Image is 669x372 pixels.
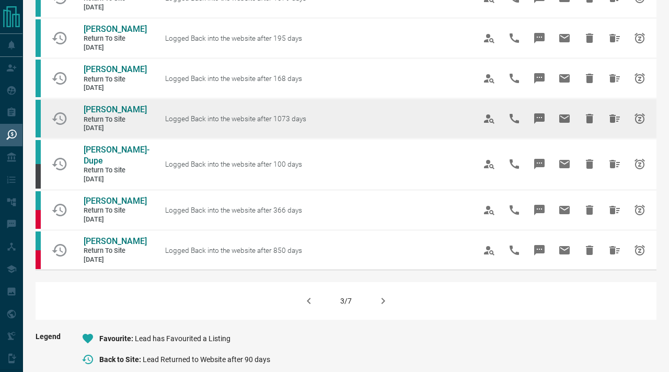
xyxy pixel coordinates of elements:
div: condos.ca [36,231,41,250]
span: Hide All from Sam Beattie [602,197,627,223]
a: [PERSON_NAME] [84,196,146,207]
span: [PERSON_NAME] [84,24,147,34]
span: Return to Site [84,247,146,255]
span: [DATE] [84,43,146,52]
span: Message [527,152,552,177]
span: Email [552,238,577,263]
span: Favourite [99,334,135,343]
span: [DATE] [84,255,146,264]
span: Logged Back into the website after 100 days [165,160,302,168]
span: Hide [577,106,602,131]
span: Hide All from Julia Ballerio-Dupe [602,152,627,177]
span: Logged Back into the website after 168 days [165,74,302,83]
span: Logged Back into the website after 366 days [165,206,302,214]
div: mrloft.ca [36,164,41,188]
span: Snooze [627,197,652,223]
span: Hide All from Alberto Fung [602,66,627,91]
span: Hide [577,66,602,91]
span: Email [552,26,577,51]
div: property.ca [36,250,41,269]
span: Message [527,197,552,223]
span: Snooze [627,238,652,263]
div: condos.ca [36,60,41,97]
span: Hide [577,26,602,51]
span: View Profile [477,152,502,177]
span: View Profile [477,238,502,263]
span: Return to Site [84,166,146,175]
span: Message [527,238,552,263]
span: [PERSON_NAME] [84,196,147,206]
span: [PERSON_NAME] [84,236,147,246]
div: condos.ca [36,140,41,164]
span: [DATE] [84,84,146,92]
span: Hide [577,152,602,177]
span: [PERSON_NAME] [84,104,147,114]
span: Back to Site [99,355,143,364]
span: Message [527,106,552,131]
span: Message [527,26,552,51]
span: Return to Site [84,75,146,84]
span: Email [552,66,577,91]
span: Email [552,197,577,223]
span: Logged Back into the website after 195 days [165,34,302,42]
span: Lead has Favourited a Listing [135,334,230,343]
a: [PERSON_NAME] [84,24,146,35]
span: Hide All from Loughlin Kelly [602,238,627,263]
a: [PERSON_NAME] [84,104,146,115]
span: Call [502,238,527,263]
span: View Profile [477,26,502,51]
a: [PERSON_NAME] [84,64,146,75]
span: Message [527,66,552,91]
span: Email [552,106,577,131]
span: Logged Back into the website after 850 days [165,246,302,254]
div: property.ca [36,210,41,229]
span: Call [502,152,527,177]
span: Return to Site [84,115,146,124]
span: Hide [577,197,602,223]
div: 3/7 [340,297,352,305]
span: View Profile [477,66,502,91]
span: Call [502,66,527,91]
span: Snooze [627,26,652,51]
span: View Profile [477,197,502,223]
span: Call [502,106,527,131]
a: [PERSON_NAME]-Dupe [84,145,146,167]
span: Hide All from Blake Adams [602,26,627,51]
span: [PERSON_NAME] [84,64,147,74]
span: Lead Returned to Website after 90 days [143,355,270,364]
span: Call [502,197,527,223]
span: Logged Back into the website after 1073 days [165,114,306,123]
div: condos.ca [36,191,41,210]
div: condos.ca [36,100,41,137]
span: Return to Site [84,206,146,215]
span: [DATE] [84,3,146,12]
span: Call [502,26,527,51]
span: Snooze [627,152,652,177]
span: Hide [577,238,602,263]
span: Hide All from Wayne Barker [602,106,627,131]
span: [DATE] [84,124,146,133]
div: condos.ca [36,19,41,57]
span: View Profile [477,106,502,131]
span: [DATE] [84,215,146,224]
span: [DATE] [84,175,146,184]
span: Snooze [627,106,652,131]
a: [PERSON_NAME] [84,236,146,247]
span: Return to Site [84,34,146,43]
span: [PERSON_NAME]-Dupe [84,145,149,166]
span: Snooze [627,66,652,91]
span: Email [552,152,577,177]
